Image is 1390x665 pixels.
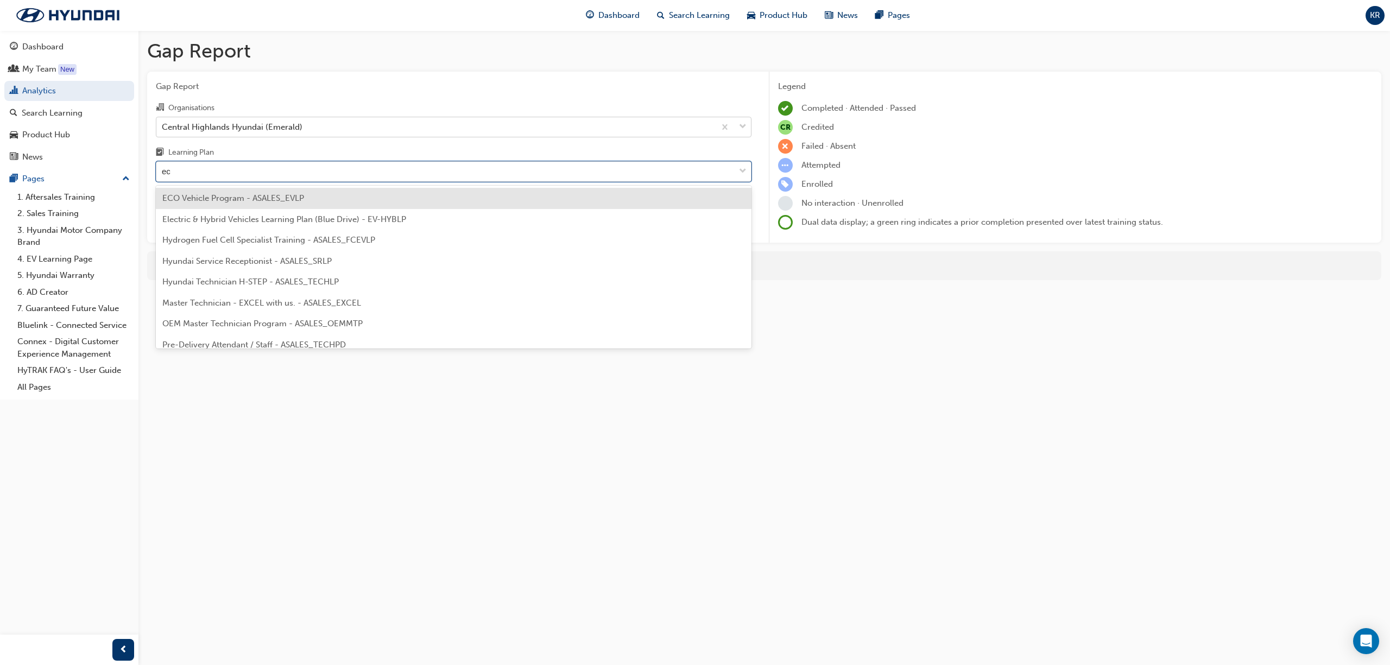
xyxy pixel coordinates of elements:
span: learningRecordVerb_COMPLETE-icon [778,101,793,116]
button: KR [1366,6,1385,25]
span: car-icon [10,130,18,140]
button: Pages [4,169,134,189]
span: null-icon [778,120,793,135]
span: News [837,9,858,22]
div: Pages [22,173,45,185]
span: Failed · Absent [801,141,856,151]
span: learningplan-icon [156,148,164,158]
a: search-iconSearch Learning [648,4,738,27]
a: Analytics [4,81,134,101]
div: Product Hub [22,129,70,141]
div: For more in-depth analysis and data download, go to [155,259,1373,272]
img: Trak [5,4,130,27]
span: learningRecordVerb_ATTEMPT-icon [778,158,793,173]
span: Attempted [801,160,841,170]
div: Legend [778,80,1373,93]
a: Bluelink - Connected Service [13,317,134,334]
div: Organisations [168,103,214,113]
span: Enrolled [801,179,833,189]
span: Credited [801,122,834,132]
span: Hydrogen Fuel Cell Specialist Training - ASALES_FCEVLP [162,235,375,245]
span: No interaction · Unenrolled [801,198,903,208]
span: prev-icon [119,643,128,657]
span: KR [1370,9,1380,22]
a: 2. Sales Training [13,205,134,222]
span: news-icon [10,153,18,162]
span: Search Learning [669,9,730,22]
span: organisation-icon [156,103,164,113]
div: Tooltip anchor [58,64,77,75]
a: news-iconNews [816,4,867,27]
div: Central Highlands Hyundai (Emerald) [162,121,302,133]
span: learningRecordVerb_FAIL-icon [778,139,793,154]
span: Pre-Delivery Attendant / Staff - ASALES_TECHPD [162,340,346,350]
a: 5. Hyundai Warranty [13,267,134,284]
a: 3. Hyundai Motor Company Brand [13,222,134,251]
span: Hyundai Technician H-STEP - ASALES_TECHLP [162,277,339,287]
span: ECO Vehicle Program - ASALES_EVLP [162,193,304,203]
h1: Gap Report [147,39,1381,63]
input: Learning Plan [162,167,172,176]
span: learningRecordVerb_ENROLL-icon [778,177,793,192]
a: pages-iconPages [867,4,919,27]
div: Open Intercom Messenger [1353,628,1379,654]
a: Connex - Digital Customer Experience Management [13,333,134,362]
a: News [4,147,134,167]
span: OEM Master Technician Program - ASALES_OEMMTP [162,319,363,328]
a: 1. Aftersales Training [13,189,134,206]
span: news-icon [825,9,833,22]
span: Gap Report [156,80,751,93]
span: down-icon [739,164,747,179]
span: Master Technician - EXCEL with us. - ASALES_EXCEL [162,298,361,308]
span: Dual data display; a green ring indicates a prior completion presented over latest training status. [801,217,1163,227]
span: learningRecordVerb_NONE-icon [778,196,793,211]
a: Dashboard [4,37,134,57]
a: 6. AD Creator [13,284,134,301]
span: Electric & Hybrid Vehicles Learning Plan (Blue Drive) - EV-HYBLP [162,214,406,224]
span: Dashboard [598,9,640,22]
span: people-icon [10,65,18,74]
span: guage-icon [10,42,18,52]
a: 7. Guaranteed Future Value [13,300,134,317]
span: car-icon [747,9,755,22]
div: News [22,151,43,163]
span: search-icon [657,9,665,22]
span: Pages [888,9,910,22]
span: Hyundai Service Receptionist - ASALES_SRLP [162,256,332,266]
div: Learning Plan [168,147,214,158]
a: All Pages [13,379,134,396]
span: Completed · Attended · Passed [801,103,916,113]
span: chart-icon [10,86,18,96]
button: DashboardMy TeamAnalyticsSearch LearningProduct HubNews [4,35,134,169]
span: Product Hub [760,9,807,22]
span: guage-icon [586,9,594,22]
div: My Team [22,63,56,75]
span: pages-icon [875,9,883,22]
span: down-icon [739,120,747,134]
a: car-iconProduct Hub [738,4,816,27]
a: guage-iconDashboard [577,4,648,27]
span: pages-icon [10,174,18,184]
a: My Team [4,59,134,79]
div: Dashboard [22,41,64,53]
span: search-icon [10,109,17,118]
a: Search Learning [4,103,134,123]
a: Product Hub [4,125,134,145]
a: 4. EV Learning Page [13,251,134,268]
span: up-icon [122,172,130,186]
div: Search Learning [22,107,83,119]
a: HyTRAK FAQ's - User Guide [13,362,134,379]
